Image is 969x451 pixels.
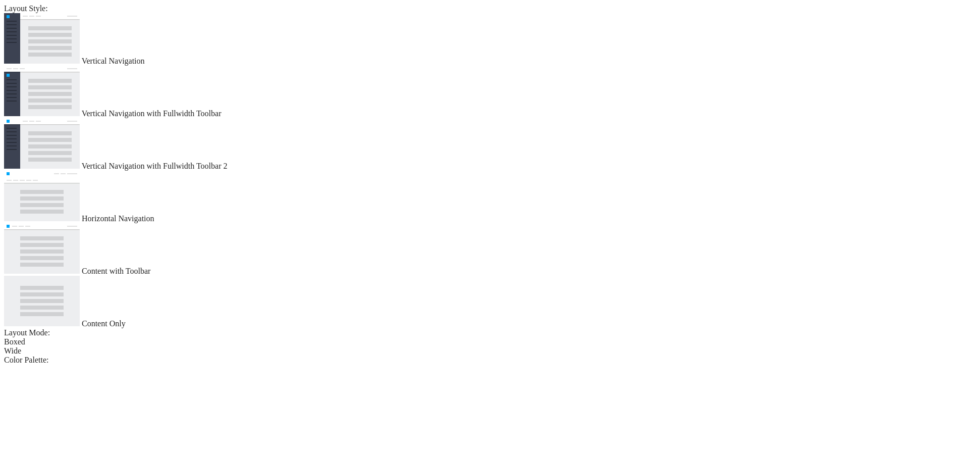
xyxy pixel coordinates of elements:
md-radio-button: Vertical Navigation with Fullwidth Toolbar 2 [4,118,965,171]
span: Content with Toolbar [82,267,150,275]
img: content-with-toolbar.jpg [4,223,80,274]
img: vertical-nav-with-full-toolbar-2.jpg [4,118,80,169]
img: vertical-nav-with-full-toolbar.jpg [4,66,80,116]
img: content-only.jpg [4,276,80,326]
span: Content Only [82,319,126,328]
div: Color Palette: [4,356,965,365]
md-radio-button: Vertical Navigation [4,13,965,66]
md-radio-button: Content Only [4,276,965,328]
span: Vertical Navigation with Fullwidth Toolbar 2 [82,162,228,170]
md-radio-button: Boxed [4,337,965,346]
md-radio-button: Content with Toolbar [4,223,965,276]
md-radio-button: Vertical Navigation with Fullwidth Toolbar [4,66,965,118]
img: horizontal-nav.jpg [4,171,80,221]
div: Layout Mode: [4,328,965,337]
img: vertical-nav.jpg [4,13,80,64]
md-radio-button: Horizontal Navigation [4,171,965,223]
md-radio-button: Wide [4,346,965,356]
span: Vertical Navigation with Fullwidth Toolbar [82,109,222,118]
span: Horizontal Navigation [82,214,154,223]
div: Layout Style: [4,4,965,13]
span: Vertical Navigation [82,57,145,65]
